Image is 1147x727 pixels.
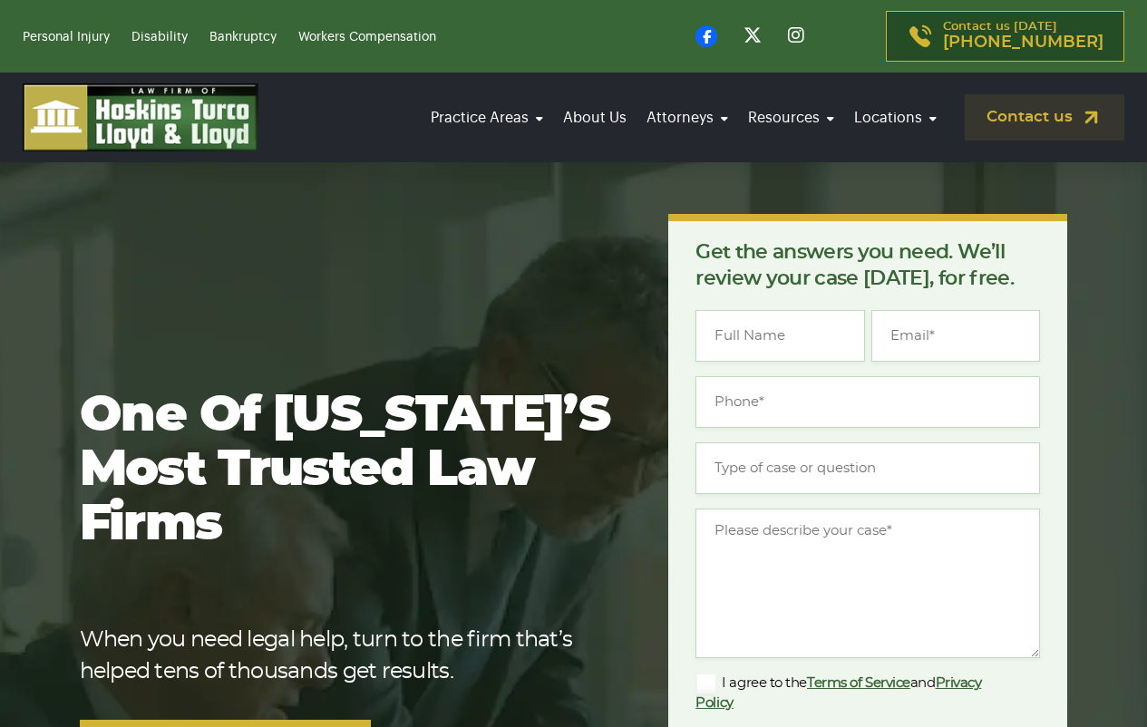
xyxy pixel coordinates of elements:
a: Resources [743,92,840,143]
p: Contact us [DATE] [943,21,1103,52]
a: Contact us [965,94,1124,141]
img: logo [23,83,258,151]
a: Attorneys [641,92,734,143]
input: Phone* [695,376,1040,428]
input: Full Name [695,310,864,362]
a: Contact us [DATE][PHONE_NUMBER] [886,11,1124,62]
input: Email* [871,310,1040,362]
p: Get the answers you need. We’ll review your case [DATE], for free. [695,239,1040,292]
label: I agree to the and [695,673,1011,712]
a: Bankruptcy [209,31,277,44]
a: Terms of Service [807,676,910,690]
a: Workers Compensation [298,31,436,44]
input: Type of case or question [695,442,1040,494]
a: Practice Areas [425,92,549,143]
a: Disability [131,31,188,44]
a: About Us [558,92,632,143]
a: Personal Injury [23,31,110,44]
span: [PHONE_NUMBER] [943,34,1103,52]
h1: One of [US_STATE]’s most trusted law firms [80,389,611,552]
a: Locations [849,92,942,143]
p: When you need legal help, turn to the firm that’s helped tens of thousands get results. [80,625,611,688]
